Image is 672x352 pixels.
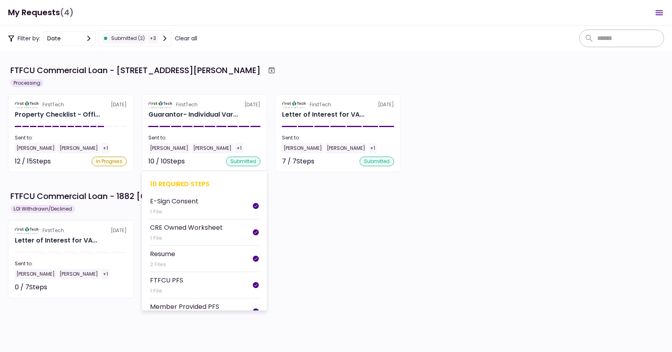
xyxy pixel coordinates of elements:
div: [PERSON_NAME] [148,143,190,153]
div: FirstTech [42,227,64,234]
div: FTFCU PFS [150,275,183,285]
img: Partner logo [148,101,173,108]
div: 10 required steps [150,179,259,189]
div: [PERSON_NAME] [15,143,56,153]
div: Filter by: [8,30,197,46]
button: Clear all [175,34,197,43]
div: + 3 [148,33,158,44]
div: +1 [101,269,110,279]
button: submitted (2)+3 [99,30,172,46]
div: submitted [226,157,260,166]
div: Resume [150,249,175,259]
img: Partner logo [282,101,306,108]
div: +1 [235,143,243,153]
div: [PERSON_NAME] [192,143,233,153]
h1: My Requests [8,4,74,21]
button: Open menu [650,3,669,22]
div: date [47,34,61,43]
div: [DATE] [15,227,127,234]
div: [PERSON_NAME] [58,269,100,279]
button: Archive workflow [264,63,279,78]
div: FirstTech [42,101,64,108]
span: (4) [60,4,74,21]
div: [PERSON_NAME] [15,269,56,279]
div: submitted (2) [102,33,146,44]
div: FirstTech [176,101,198,108]
div: 1 File [150,208,198,216]
div: E-Sign Consent [150,196,198,206]
div: FTFCU Commercial Loan - 1882 [GEOGRAPHIC_DATA] [10,190,225,202]
div: Not started [91,282,127,292]
div: Processing [10,79,44,87]
div: [DATE] [148,101,260,108]
div: [PERSON_NAME] [58,143,100,153]
div: +1 [101,143,110,153]
div: 1 File [150,234,223,242]
button: date [44,31,96,46]
div: submitted [360,157,394,166]
div: [DATE] [282,101,394,108]
div: LOI Withdrawn/Declined [10,205,75,213]
div: FirstTech [310,101,331,108]
div: 2 Files [150,261,175,268]
div: Sent to: [15,134,127,141]
div: [PERSON_NAME] [325,143,367,153]
div: Letter of Interest for VAS REALTY, LLC 1882 New Scotland Road [15,236,97,245]
div: 12 / 15 Steps [15,157,51,166]
div: Sent to: [282,134,394,141]
div: Property Checklist - Office Retail 6227 Thompson Road [15,110,100,119]
div: Guarantor- Individual Vardhaman Bawari [148,110,238,119]
div: Letter of Interest for VAS REALTY, LLC 6227 Thompson Road [282,110,364,119]
div: 0 / 7 Steps [15,282,47,292]
div: FTFCU Commercial Loan - [STREET_ADDRESS][PERSON_NAME] [10,64,260,76]
div: In Progress [92,157,127,166]
div: +1 [368,143,377,153]
img: Partner logo [15,227,39,234]
div: Sent to: [15,260,127,267]
div: Member Provided PFS [150,302,219,312]
div: CRE Owned Worksheet [150,223,223,233]
div: 7 / 7 Steps [282,157,314,166]
div: [PERSON_NAME] [282,143,324,153]
img: Partner logo [15,101,39,108]
div: Sent to: [148,134,260,141]
div: 1 File [150,287,183,295]
div: [DATE] [15,101,127,108]
div: 10 / 10 Steps [148,157,185,166]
